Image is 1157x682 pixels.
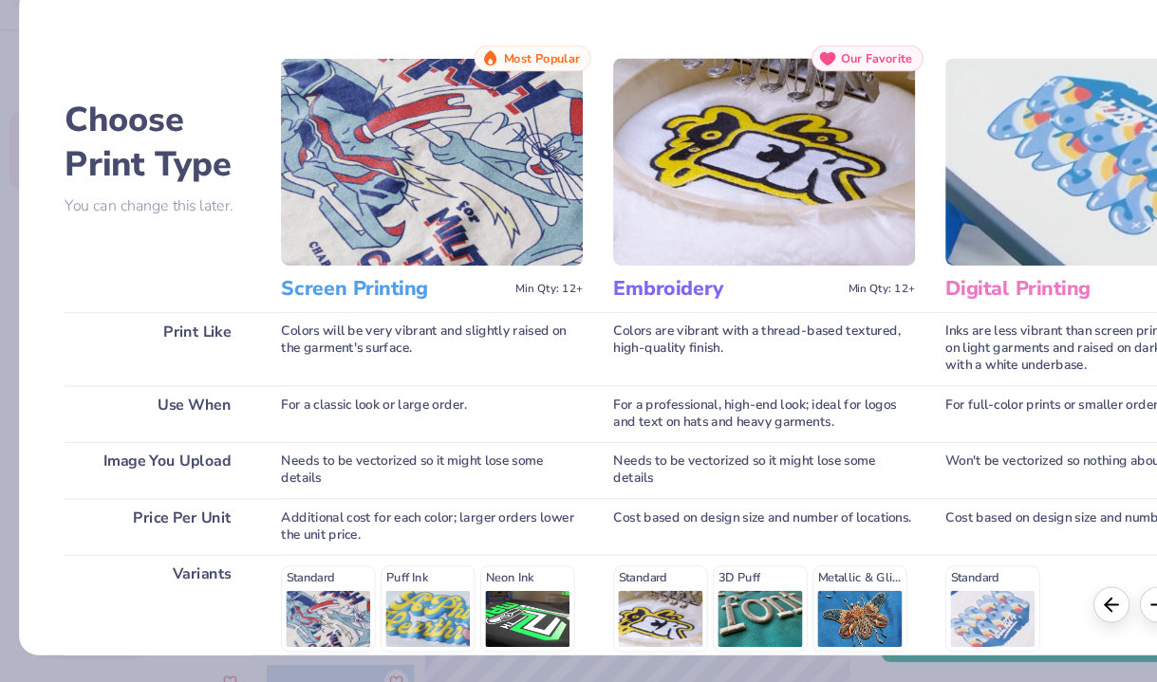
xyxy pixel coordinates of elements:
span: Most Popular [475,87,547,101]
h3: Embroidery [578,299,792,323]
div: Image You Upload [61,455,236,508]
div: Needs to be vectorized so it might lose some details [578,455,863,508]
h3: Screen Printing [265,299,478,323]
div: Additional cost for each color; larger orders lower the unit price. [265,508,550,562]
h2: Choose Print Type [61,131,236,214]
img: Embroidery [578,94,863,289]
div: Colors will be very vibrant and slightly raised on the garment's surface. [265,333,550,402]
div: Cost based on design size and number of locations. [578,508,863,562]
p: You can change this later. [61,225,236,241]
div: Use When [61,402,236,455]
div: For a classic look or large order. [265,402,550,455]
button: Close [1094,34,1130,70]
div: Needs to be vectorized so it might lose some details [265,455,550,508]
span: Min Qty: 12+ [799,304,863,318]
div: Print Like [61,333,236,402]
span: Our Favorite [793,87,860,101]
span: Min Qty: 12+ [486,304,550,318]
div: For a professional, high-end look; ideal for logos and text on hats and heavy garments. [578,402,863,455]
div: Colors are vibrant with a thread-based textured, high-quality finish. [578,333,863,402]
img: Screen Printing [265,94,550,289]
h3: Digital Printing [891,299,1105,323]
div: Price Per Unit [61,508,236,562]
